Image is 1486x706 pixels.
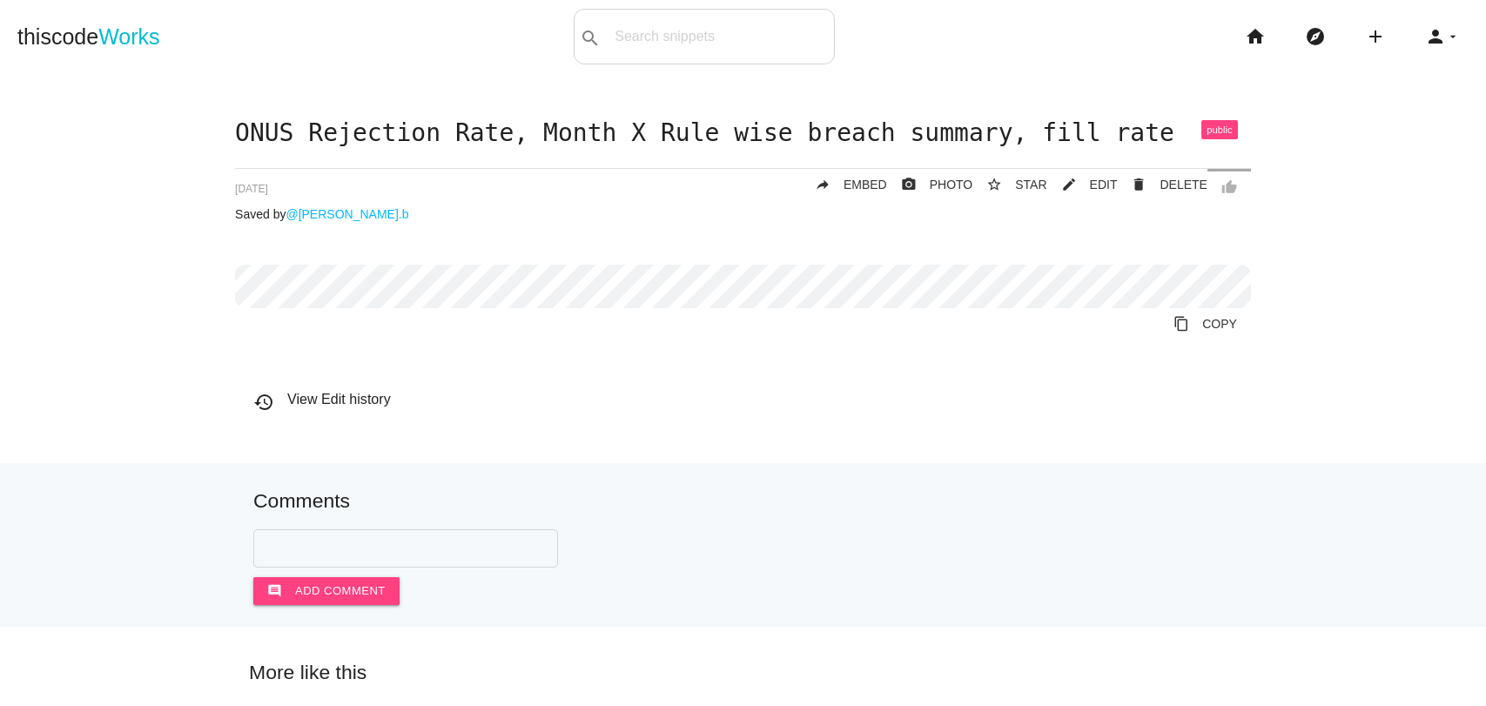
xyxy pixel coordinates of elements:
[1047,169,1118,200] a: mode_editEDIT
[1173,308,1189,340] i: content_copy
[235,207,1251,221] p: Saved by
[286,207,408,221] a: @[PERSON_NAME].b
[844,178,887,192] span: EMBED
[1015,178,1046,192] span: STAR
[253,577,400,605] button: commentAdd comment
[1131,169,1146,200] i: delete
[606,18,834,55] input: Search snippets
[1425,9,1446,64] i: person
[887,169,973,200] a: photo_cameraPHOTO
[223,662,1263,683] h5: More like this
[17,9,160,64] a: thiscodeWorks
[267,577,282,605] i: comment
[972,169,1046,200] button: star_borderSTAR
[1160,178,1207,192] span: DELETE
[930,178,973,192] span: PHOTO
[1090,178,1118,192] span: EDIT
[1446,9,1460,64] i: arrow_drop_down
[580,10,601,66] i: search
[1365,9,1386,64] i: add
[1061,169,1077,200] i: mode_edit
[1245,9,1266,64] i: home
[1117,169,1207,200] a: Delete Post
[1160,308,1251,340] a: Copy to Clipboard
[98,24,159,49] span: Works
[1305,9,1326,64] i: explore
[235,120,1251,147] h1: ONUS Rejection Rate, Month X Rule wise breach summary, fill rate
[235,183,268,195] span: [DATE]
[901,169,917,200] i: photo_camera
[801,169,887,200] a: replyEMBED
[253,392,1251,407] h6: View Edit history
[253,490,1233,512] h5: Comments
[815,169,830,200] i: reply
[253,392,274,413] i: history
[575,10,606,64] button: search
[986,169,1002,200] i: star_border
